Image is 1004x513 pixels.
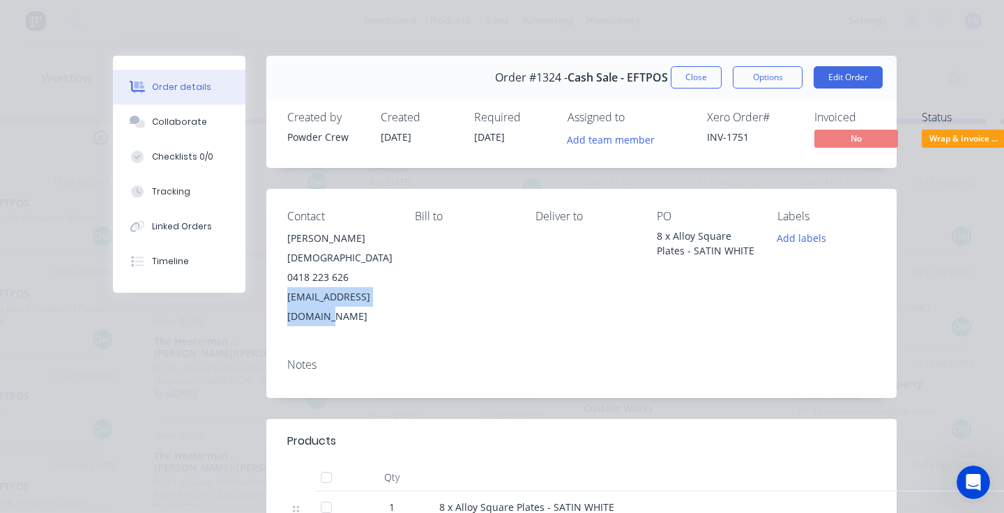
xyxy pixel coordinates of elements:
[568,111,707,124] div: Assigned to
[568,71,668,84] span: Cash Sale - EFTPOS
[152,151,213,163] div: Checklists 0/0
[733,66,803,89] button: Options
[671,66,722,89] button: Close
[287,268,393,287] div: 0418 223 626
[113,244,245,279] button: Timeline
[287,229,393,268] div: [PERSON_NAME][DEMOGRAPHIC_DATA]
[415,210,513,223] div: Bill to
[287,210,393,223] div: Contact
[287,287,393,326] div: [EMAIL_ADDRESS][DOMAIN_NAME]
[814,111,905,124] div: Invoiced
[287,358,876,372] div: Notes
[814,66,883,89] button: Edit Order
[152,220,212,233] div: Linked Orders
[350,464,434,491] div: Qty
[657,229,755,258] div: 8 x Alloy Square Plates - SATIN WHITE
[560,130,662,148] button: Add team member
[113,139,245,174] button: Checklists 0/0
[152,116,207,128] div: Collaborate
[381,111,457,124] div: Created
[152,185,190,198] div: Tracking
[152,81,211,93] div: Order details
[535,210,634,223] div: Deliver to
[474,130,505,144] span: [DATE]
[287,433,336,450] div: Products
[381,130,411,144] span: [DATE]
[287,130,364,144] div: Powder Crew
[287,111,364,124] div: Created by
[814,130,898,147] span: No
[113,105,245,139] button: Collaborate
[777,210,876,223] div: Labels
[113,174,245,209] button: Tracking
[957,466,990,499] iframe: Intercom live chat
[707,111,798,124] div: Xero Order #
[113,70,245,105] button: Order details
[113,209,245,244] button: Linked Orders
[568,130,662,148] button: Add team member
[657,210,755,223] div: PO
[152,255,189,268] div: Timeline
[287,229,393,326] div: [PERSON_NAME][DEMOGRAPHIC_DATA]0418 223 626[EMAIL_ADDRESS][DOMAIN_NAME]
[707,130,798,144] div: INV-1751
[474,111,551,124] div: Required
[495,71,568,84] span: Order #1324 -
[770,229,834,247] button: Add labels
